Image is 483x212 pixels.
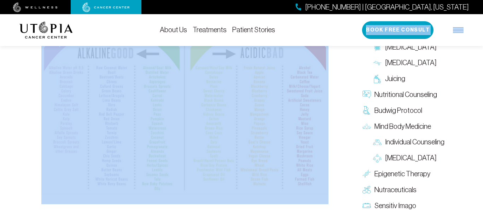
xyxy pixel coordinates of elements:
img: logo [19,22,73,39]
button: Book Free Consult [362,21,433,39]
span: [PHONE_NUMBER] | [GEOGRAPHIC_DATA], [US_STATE] [305,2,469,12]
img: cancer center [82,2,130,12]
a: About Us [160,26,187,34]
a: Treatments [193,26,227,34]
img: icon-hamburger [453,27,464,33]
img: wellness [13,2,58,12]
a: Patient Stories [232,26,275,34]
a: [PHONE_NUMBER] | [GEOGRAPHIC_DATA], [US_STATE] [296,2,469,12]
